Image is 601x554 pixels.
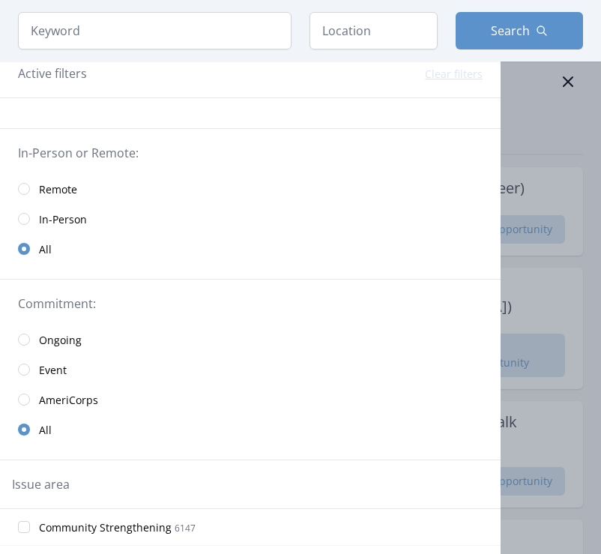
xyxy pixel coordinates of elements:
[39,242,52,257] span: All
[18,521,30,533] input: Community Strengthening 6147
[39,393,98,408] span: AmeriCorps
[39,212,87,227] span: In-Person
[18,144,483,162] legend: In-Person or Remote:
[456,12,584,49] button: Search
[18,12,292,49] input: Keyword
[309,12,438,49] input: Location
[175,522,196,535] span: 6147
[491,22,530,40] span: Search
[39,363,67,378] span: Event
[12,475,70,493] legend: Issue area
[39,423,52,438] span: All
[425,67,483,82] button: Clear filters
[39,333,82,348] span: Ongoing
[18,295,483,313] legend: Commitment:
[39,520,172,535] span: Community Strengthening
[18,64,87,82] h3: Active filters
[39,182,77,197] span: Remote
